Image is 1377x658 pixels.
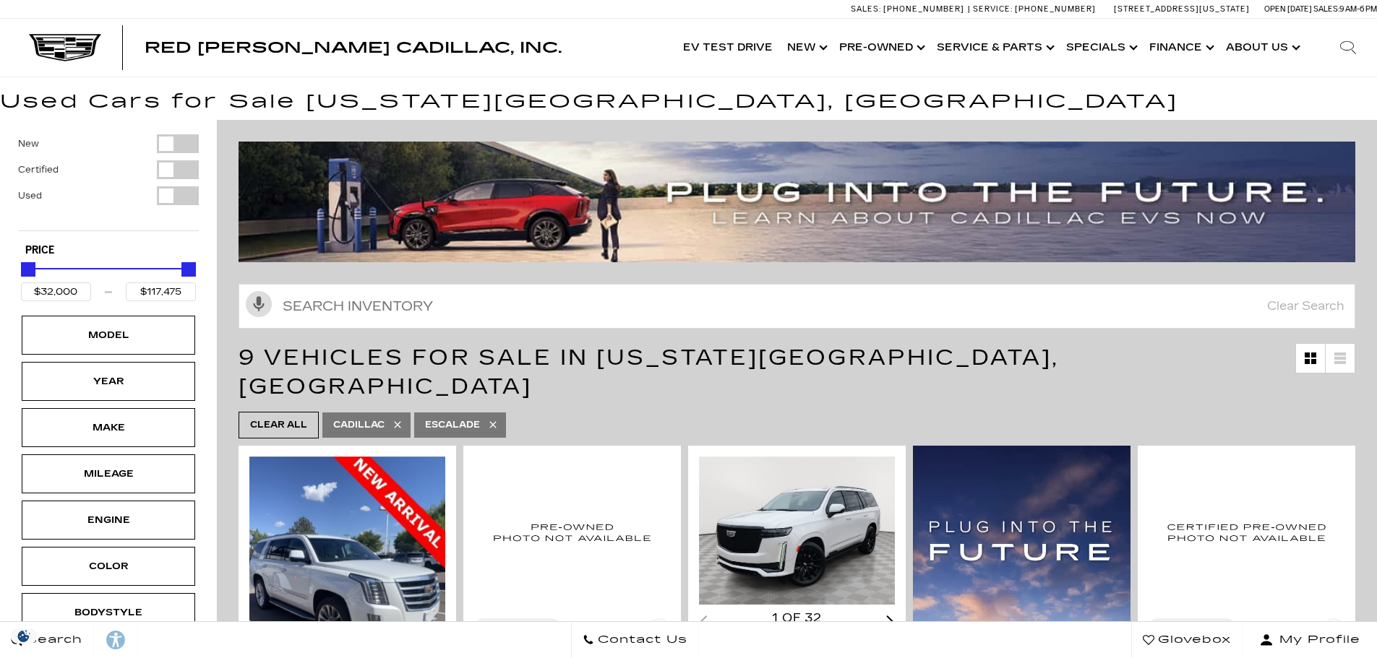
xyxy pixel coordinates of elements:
span: Cadillac [333,416,385,434]
a: Specials [1059,19,1142,77]
a: EV Test Drive [676,19,780,77]
button: Compare Vehicle [474,618,561,637]
span: [PHONE_NUMBER] [1015,4,1096,14]
span: Open [DATE] [1264,4,1312,14]
input: Maximum [126,282,196,301]
span: [PHONE_NUMBER] [883,4,964,14]
a: Glovebox [1131,622,1243,658]
div: Engine [72,512,145,528]
div: Next slide [886,615,895,629]
div: YearYear [22,362,195,401]
div: Minimum Price [21,262,35,277]
span: Escalade [425,416,480,434]
a: Contact Us [571,622,699,658]
label: Used [18,189,42,203]
a: New [780,19,832,77]
a: Service & Parts [930,19,1059,77]
img: 2024 Cadillac Escalade Sport Platinum [1149,456,1344,607]
span: Clear All [250,416,307,434]
a: Finance [1142,19,1219,77]
span: Search [22,630,82,650]
a: [STREET_ADDRESS][US_STATE] [1114,4,1250,14]
div: BodystyleBodystyle [22,593,195,632]
span: 9 AM-6 PM [1339,4,1377,14]
div: ColorColor [22,547,195,586]
a: Red [PERSON_NAME] Cadillac, Inc. [145,40,562,55]
button: Save Vehicle [648,618,670,646]
input: Minimum [21,282,91,301]
div: 1 / 2 [699,456,897,605]
div: MakeMake [22,408,195,447]
label: Certified [18,163,59,177]
div: Price [21,257,196,301]
img: Cadillac Dark Logo with Cadillac White Text [29,34,101,61]
div: ModelModel [22,316,195,355]
span: Sales: [1313,4,1339,14]
div: EngineEngine [22,501,195,540]
span: Sales: [851,4,881,14]
div: Color [72,558,145,574]
button: Compare Vehicle [1149,618,1235,637]
span: My Profile [1274,630,1360,650]
div: Make [72,420,145,436]
section: Click to Open Cookie Consent Modal [7,628,40,644]
span: Red [PERSON_NAME] Cadillac, Inc. [145,39,562,56]
span: 9 Vehicles for Sale in [US_STATE][GEOGRAPHIC_DATA], [GEOGRAPHIC_DATA] [239,345,1059,399]
div: 1 of 32 [699,610,895,626]
button: Save Vehicle [1323,618,1344,646]
div: Model [72,327,145,343]
button: Open user profile menu [1243,622,1377,658]
svg: Click to toggle on voice search [246,291,272,317]
a: About Us [1219,19,1305,77]
img: Opt-Out Icon [7,628,40,644]
h5: Price [25,244,192,257]
a: Sales: [PHONE_NUMBER] [851,5,968,13]
a: Pre-Owned [832,19,930,77]
img: ev-blog-post-banners4 [239,142,1366,262]
div: Year [72,373,145,389]
a: Service: [PHONE_NUMBER] [968,5,1099,13]
img: 2021 Cadillac Escalade Sport Platinum 1 [699,456,897,605]
div: Mileage [72,466,145,482]
div: Filter by Vehicle Type [18,134,199,230]
input: Search Inventory [239,284,1355,329]
div: Bodystyle [72,605,145,620]
label: New [18,137,39,151]
span: Glovebox [1154,630,1231,650]
span: Service: [973,4,1013,14]
div: Maximum Price [181,262,196,277]
img: 2022 Cadillac Escalade Sport Platinum [474,456,670,607]
div: MileageMileage [22,454,195,493]
span: Contact Us [594,630,687,650]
